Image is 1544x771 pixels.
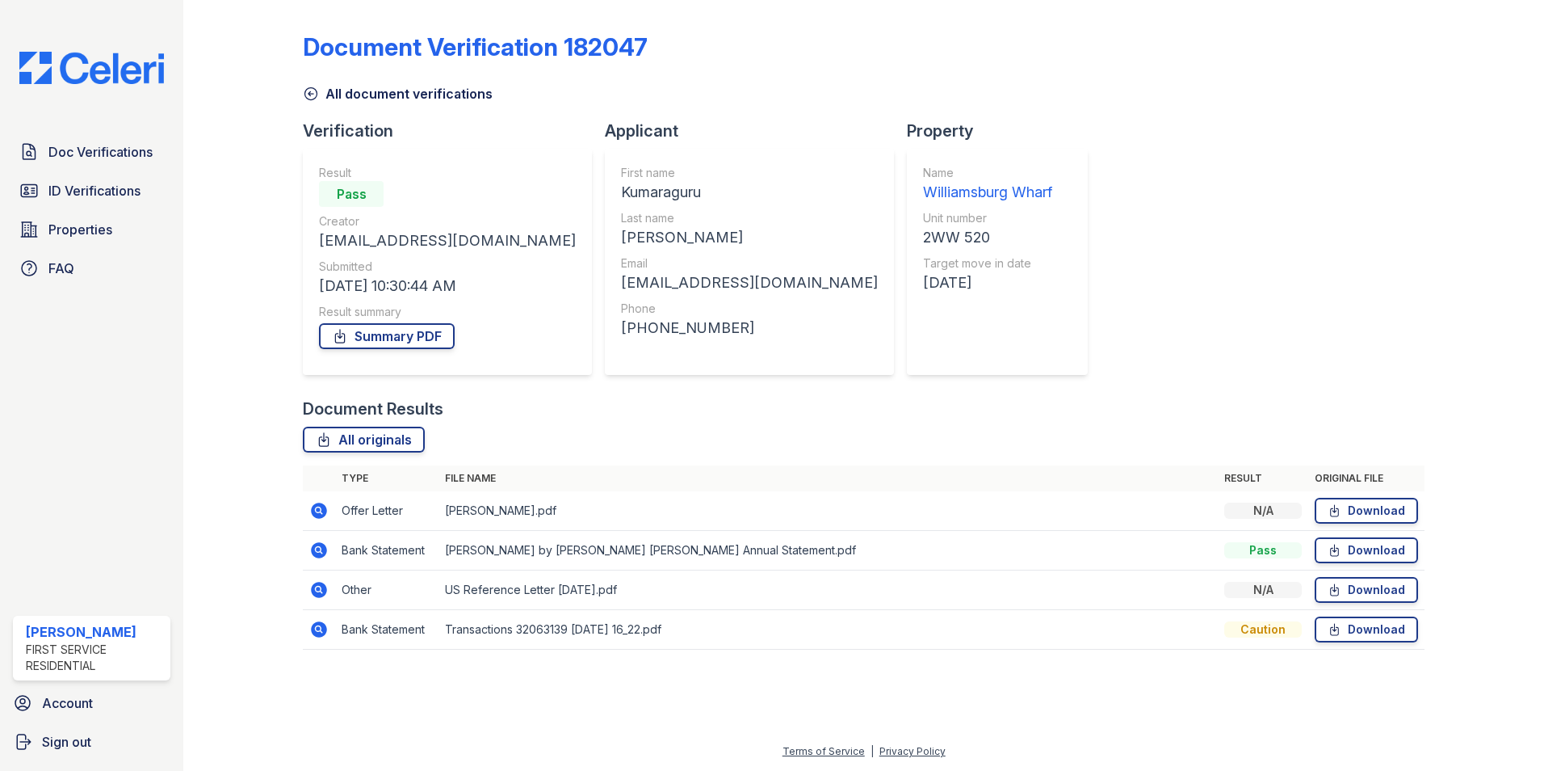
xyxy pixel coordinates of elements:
[1308,466,1424,491] th: Original file
[303,32,648,61] div: Document Verification 182047
[319,213,576,230] div: Creator
[438,491,1218,531] td: [PERSON_NAME].pdf
[621,301,878,317] div: Phone
[48,259,74,278] span: FAQ
[335,610,438,650] td: Bank Statement
[42,732,91,752] span: Sign out
[923,255,1052,272] div: Target move in date
[1315,577,1418,603] a: Download
[438,610,1218,650] td: Transactions 32063139 [DATE] 16_22.pdf
[621,210,878,226] div: Last name
[319,323,455,349] a: Summary PDF
[621,255,878,272] div: Email
[319,304,576,320] div: Result summary
[48,181,141,200] span: ID Verifications
[6,687,177,719] a: Account
[13,175,170,207] a: ID Verifications
[1476,706,1528,755] iframe: chat widget
[6,726,177,758] a: Sign out
[923,165,1052,181] div: Name
[923,210,1052,226] div: Unit number
[319,230,576,252] div: [EMAIL_ADDRESS][DOMAIN_NAME]
[13,136,170,168] a: Doc Verifications
[605,120,907,142] div: Applicant
[1315,537,1418,563] a: Download
[303,398,443,420] div: Document Results
[1315,617,1418,642] a: Download
[621,226,878,249] div: [PERSON_NAME]
[1224,621,1302,638] div: Caution
[303,84,493,103] a: All document verifications
[319,165,576,181] div: Result
[335,571,438,610] td: Other
[1315,498,1418,524] a: Download
[871,745,874,757] div: |
[907,120,1101,142] div: Property
[335,491,438,531] td: Offer Letter
[438,466,1218,491] th: File name
[438,571,1218,610] td: US Reference Letter [DATE].pdf
[923,165,1052,204] a: Name Williamsburg Wharf
[923,181,1052,204] div: Williamsburg Wharf
[621,272,878,294] div: [EMAIL_ADDRESS][DOMAIN_NAME]
[6,52,177,84] img: CE_Logo_Blue-a8612792a0a2168367f1c8372b55b34899dd931a85d93a1a3d3e32e68fde9ad4.png
[42,693,93,713] span: Account
[621,317,878,339] div: [PHONE_NUMBER]
[26,642,164,674] div: First Service Residential
[319,275,576,297] div: [DATE] 10:30:44 AM
[319,181,384,207] div: Pass
[923,272,1052,294] div: [DATE]
[319,259,576,275] div: Submitted
[1218,466,1308,491] th: Result
[335,466,438,491] th: Type
[621,181,878,204] div: Kumaraguru
[303,120,605,142] div: Verification
[13,252,170,284] a: FAQ
[26,622,164,642] div: [PERSON_NAME]
[335,531,438,571] td: Bank Statement
[923,226,1052,249] div: 2WW 520
[48,220,112,239] span: Properties
[782,745,865,757] a: Terms of Service
[438,531,1218,571] td: [PERSON_NAME] by [PERSON_NAME] [PERSON_NAME] Annual Statement.pdf
[1224,582,1302,598] div: N/A
[13,213,170,246] a: Properties
[48,142,153,162] span: Doc Verifications
[621,165,878,181] div: First name
[1224,503,1302,519] div: N/A
[303,427,425,453] a: All originals
[1224,542,1302,558] div: Pass
[879,745,946,757] a: Privacy Policy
